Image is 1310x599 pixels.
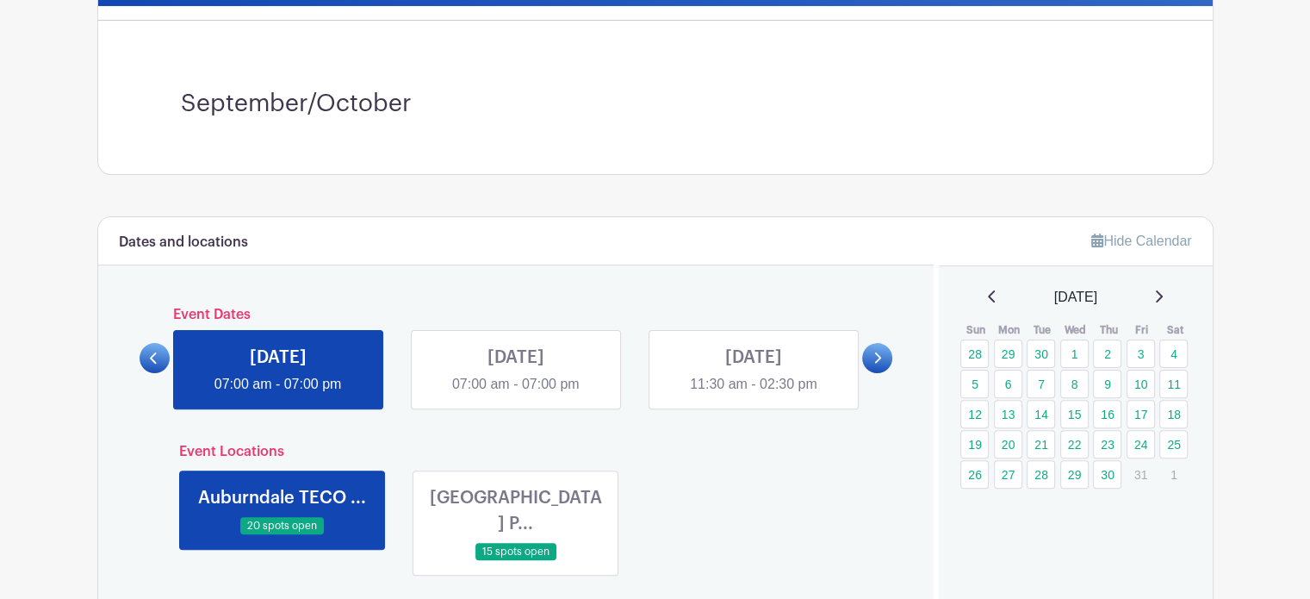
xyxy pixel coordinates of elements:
a: 30 [1093,460,1121,489]
a: 15 [1060,400,1089,428]
a: 29 [994,340,1022,368]
a: 28 [1027,460,1055,489]
a: 6 [994,370,1022,398]
th: Thu [1092,321,1126,339]
a: 2 [1093,340,1121,368]
a: 30 [1027,340,1055,368]
a: 20 [994,430,1022,459]
h6: Event Dates [170,307,863,323]
a: 23 [1093,430,1121,459]
th: Tue [1026,321,1059,339]
a: 12 [960,400,989,428]
a: 18 [1159,400,1188,428]
th: Wed [1059,321,1093,339]
a: 11 [1159,370,1188,398]
a: 3 [1127,340,1155,368]
p: 1 [1159,461,1188,488]
a: 17 [1127,400,1155,428]
th: Mon [993,321,1027,339]
a: 21 [1027,430,1055,459]
a: 9 [1093,370,1121,398]
p: 31 [1127,461,1155,488]
a: 22 [1060,430,1089,459]
a: 13 [994,400,1022,428]
a: 16 [1093,400,1121,428]
a: 25 [1159,430,1188,459]
a: 28 [960,340,989,368]
a: Hide Calendar [1091,234,1191,248]
a: 7 [1027,370,1055,398]
a: 29 [1060,460,1089,489]
th: Sat [1158,321,1192,339]
a: 19 [960,430,989,459]
a: 1 [1060,340,1089,368]
h3: September/October [181,90,1130,119]
th: Sun [959,321,993,339]
a: 26 [960,460,989,489]
a: 27 [994,460,1022,489]
a: 5 [960,370,989,398]
h6: Dates and locations [119,234,248,251]
a: 14 [1027,400,1055,428]
th: Fri [1126,321,1159,339]
span: [DATE] [1054,287,1097,308]
h6: Event Locations [165,444,867,460]
a: 10 [1127,370,1155,398]
a: 4 [1159,340,1188,368]
a: 8 [1060,370,1089,398]
a: 24 [1127,430,1155,459]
